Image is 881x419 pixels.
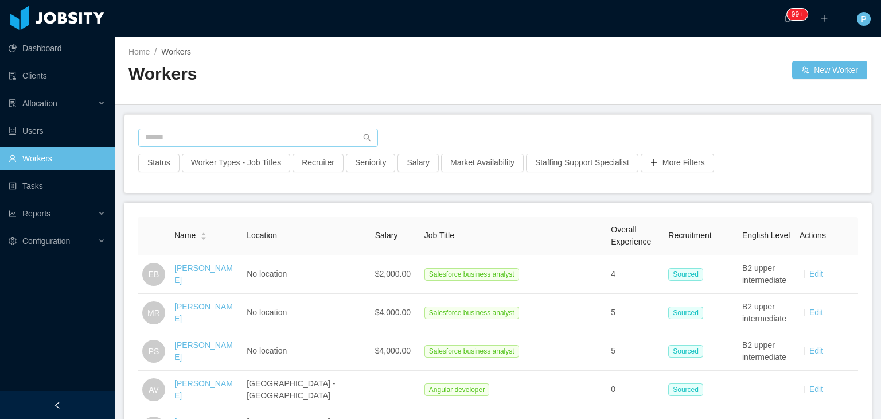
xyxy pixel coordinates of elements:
[242,332,371,371] td: No location
[200,231,207,239] div: Sort
[668,307,703,319] span: Sourced
[9,209,17,218] i: icon: line-chart
[375,269,411,278] span: $2,000.00
[738,294,795,332] td: B2 upper intermediate
[201,231,207,235] i: icon: caret-up
[375,346,411,355] span: $4,000.00
[147,301,160,324] span: MR
[668,269,708,278] a: Sourced
[9,119,106,142] a: icon: robotUsers
[787,9,808,20] sup: 1724
[800,231,826,240] span: Actions
[346,154,395,172] button: Seniority
[149,263,159,286] span: EB
[375,308,411,317] span: $4,000.00
[22,99,57,108] span: Allocation
[9,147,106,170] a: icon: userWorkers
[363,134,371,142] i: icon: search
[738,255,795,294] td: B2 upper intermediate
[128,63,498,86] h2: Workers
[201,235,207,239] i: icon: caret-down
[9,99,17,107] i: icon: solution
[809,308,823,317] a: Edit
[149,340,159,363] span: PS
[22,209,50,218] span: Reports
[742,231,790,240] span: English Level
[182,154,290,172] button: Worker Types - Job Titles
[22,236,70,246] span: Configuration
[9,37,106,60] a: icon: pie-chartDashboard
[668,268,703,281] span: Sourced
[128,47,150,56] a: Home
[9,174,106,197] a: icon: profileTasks
[424,307,519,319] span: Salesforce business analyst
[641,154,714,172] button: icon: plusMore Filters
[861,12,866,26] span: P
[668,346,708,355] a: Sourced
[606,332,664,371] td: 5
[375,231,398,240] span: Salary
[9,64,106,87] a: icon: auditClients
[293,154,344,172] button: Recruiter
[242,371,371,409] td: [GEOGRAPHIC_DATA] - [GEOGRAPHIC_DATA]
[242,255,371,294] td: No location
[606,255,664,294] td: 4
[820,14,828,22] i: icon: plus
[174,263,233,285] a: [PERSON_NAME]
[611,225,651,246] span: Overall Experience
[174,302,233,323] a: [PERSON_NAME]
[809,346,823,355] a: Edit
[424,383,489,396] span: Angular developer
[424,231,454,240] span: Job Title
[138,154,180,172] button: Status
[792,61,867,79] button: icon: usergroup-addNew Worker
[809,269,823,278] a: Edit
[668,385,708,394] a: Sourced
[9,237,17,245] i: icon: setting
[424,345,519,358] span: Salesforce business analyst
[809,385,823,394] a: Edit
[668,308,708,317] a: Sourced
[242,294,371,332] td: No location
[247,231,277,240] span: Location
[174,379,233,400] a: [PERSON_NAME]
[668,231,711,240] span: Recruitment
[668,345,703,358] span: Sourced
[668,383,703,396] span: Sourced
[149,378,159,401] span: AV
[174,230,196,242] span: Name
[424,268,519,281] span: Salesforce business analyst
[397,154,439,172] button: Salary
[783,14,792,22] i: icon: bell
[174,340,233,362] a: [PERSON_NAME]
[526,154,638,172] button: Staffing Support Specialist
[161,47,191,56] span: Workers
[441,154,524,172] button: Market Availability
[154,47,157,56] span: /
[606,294,664,332] td: 5
[738,332,795,371] td: B2 upper intermediate
[606,371,664,409] td: 0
